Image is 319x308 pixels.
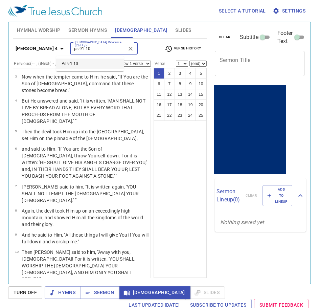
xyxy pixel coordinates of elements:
button: 10 [196,79,206,89]
span: Slides [175,26,191,35]
button: 16 [154,100,164,110]
span: Settings [274,7,305,15]
button: 20 [196,100,206,110]
button: 13 [175,89,185,100]
span: Sermon Hymns [68,26,107,35]
button: 7 [164,79,175,89]
button: 15 [196,89,206,100]
span: Footer Text [277,29,293,45]
span: 6 [15,147,17,150]
button: [DEMOGRAPHIC_DATA] [119,286,190,299]
button: 21 [154,110,164,121]
p: Again, the devil took Him up on an exceedingly high mountain, and showed Him all the kingdoms of ... [22,207,149,228]
span: Add to Lineup [267,186,288,205]
p: But He answered and said, "It is written, 'MAN SHALL NOT LIVE BY BREAD ALONE, BUT BY EVERY WORD T... [22,97,149,125]
li: Ps 91 10 [56,59,124,69]
button: Hymns [45,286,81,299]
button: 4 [185,68,196,79]
span: clear [219,34,231,40]
span: 5 [15,129,17,133]
button: 23 [175,110,185,121]
span: Sermon [86,288,114,297]
button: 14 [185,89,196,100]
span: 9 [15,233,17,236]
button: Select a tutorial [216,5,269,17]
button: 6 [154,79,164,89]
span: 10 [15,250,19,254]
span: Subtitle [240,33,258,41]
p: Then the devil took Him up into the [GEOGRAPHIC_DATA], set Him on the pinnacle of the [DEMOGRAPHI... [22,128,149,142]
iframe: from-child [212,83,288,176]
b: [PERSON_NAME] 4 [16,44,58,53]
p: And he said to Him, "All these things I will give You if You will fall down and worship me." [22,232,149,245]
button: 22 [164,110,175,121]
i: Nothing saved yet [220,219,264,225]
span: Verse History [164,45,201,53]
span: Select a tutorial [219,7,266,15]
span: 3 [15,74,17,78]
p: Now when the tempter came to Him, he said, "If You are the Son of [DEMOGRAPHIC_DATA], command tha... [22,73,149,94]
button: 2 [164,68,175,79]
button: 5 [196,68,206,79]
p: Then [PERSON_NAME] said to him, "Away with you, [DEMOGRAPHIC_DATA]! For it is written, 'YOU SHALL... [22,249,149,283]
button: 1 [154,68,164,79]
button: Settings [271,5,308,17]
button: Add to Lineup [263,185,292,206]
button: 11 [154,89,164,100]
label: Previous (←, ↑) Next (→, ↓) [14,62,60,66]
button: 17 [164,100,175,110]
span: [DEMOGRAPHIC_DATA] [115,26,167,35]
span: 7 [15,184,17,188]
button: 12 [164,89,175,100]
span: [DEMOGRAPHIC_DATA] [125,288,185,297]
button: 19 [185,100,196,110]
button: 9 [185,79,196,89]
input: Type Bible Reference [72,45,124,52]
label: Verse [154,62,165,66]
button: Verse History [160,44,205,54]
button: [PERSON_NAME] 4 [13,42,69,55]
p: [PERSON_NAME] said to him, "It is written again, 'YOU SHALL NOT TEMPT THE [DEMOGRAPHIC_DATA] YOUR... [22,183,149,204]
img: True Jesus Church [8,5,102,17]
button: 8 [175,79,185,89]
span: Turn Off [14,288,37,297]
p: Sermon Lineup ( 0 ) [217,188,240,204]
p: and said to Him, "If You are the Son of [DEMOGRAPHIC_DATA], throw Yourself down. For it is writte... [22,146,149,179]
span: 4 [15,98,17,102]
span: Hymns [50,288,75,297]
span: Hymnal Worship [17,26,61,35]
button: 3 [175,68,185,79]
button: 24 [185,110,196,121]
button: 18 [175,100,185,110]
div: Sermon Lineup(0)clearAdd to Lineup [215,178,306,213]
button: Turn Off [8,286,42,299]
span: 8 [15,208,17,212]
button: clear [215,33,235,41]
button: Sermon [81,286,119,299]
button: Clear [126,44,135,53]
button: 25 [196,110,206,121]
